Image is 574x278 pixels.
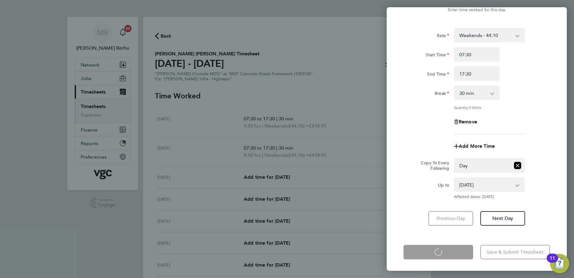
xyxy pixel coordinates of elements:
input: E.g. 18:00 [454,66,500,81]
div: Enter time worked for this day. [387,6,567,14]
div: 11 [550,258,555,266]
button: Next Day [480,211,525,226]
span: Next Day [492,215,513,221]
button: Reset selection [514,159,521,172]
input: E.g. 08:00 [454,47,500,62]
label: Break [435,91,449,98]
button: Remove [454,119,477,124]
span: Add More Time [459,143,495,149]
button: Add More Time [454,144,495,149]
span: Affected dates: [DATE] [454,194,525,199]
span: Remove [459,119,477,125]
label: Rate [437,33,449,40]
label: Start Time [426,52,449,59]
label: End Time [427,71,449,79]
label: Up to [438,182,449,190]
span: 9.50 [469,105,476,110]
label: Copy To Every Following [416,160,449,171]
button: Open Resource Center, 11 new notifications [550,254,569,273]
div: Quantity: hrs [454,105,525,110]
